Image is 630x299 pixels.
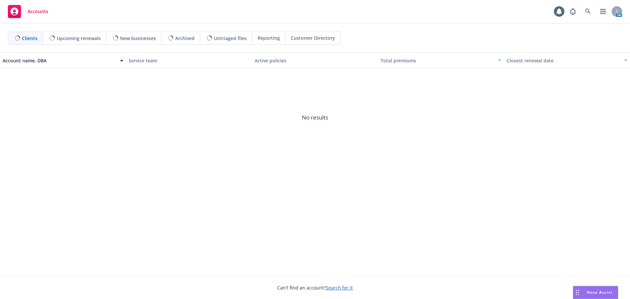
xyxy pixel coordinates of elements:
button: Service team [126,53,252,68]
div: Total premiums [381,57,494,64]
span: Clients [22,35,37,42]
span: New businesses [120,35,156,42]
div: Closest renewal date [507,57,620,64]
a: Search for it [326,285,353,291]
span: Accounts [28,9,48,14]
div: Active policies [255,57,375,64]
a: Accounts [5,2,51,21]
span: Nova Assist [587,289,613,295]
button: Nova Assist [573,286,618,299]
a: Switch app [597,5,610,18]
div: Account name, DBA [3,57,116,64]
div: Drag to move [573,286,581,299]
span: Untriaged files [214,35,247,42]
button: Total premiums [378,53,504,68]
a: Report a Bug [566,5,579,18]
span: Customer Directory [291,34,335,41]
span: Can't find an account? [277,284,353,291]
div: Service team [129,57,249,64]
span: Reporting [258,34,280,41]
a: Search [581,5,595,18]
span: Archived [175,35,195,42]
button: Active policies [252,53,378,68]
button: Closest renewal date [504,53,630,68]
span: Upcoming renewals [57,35,101,42]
